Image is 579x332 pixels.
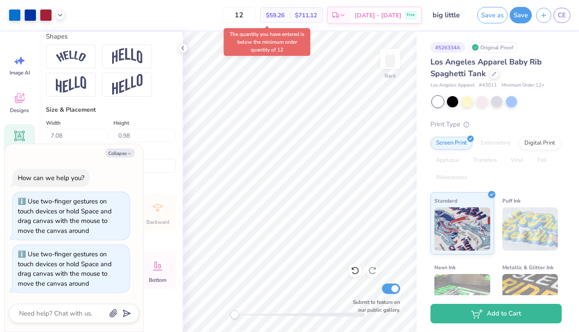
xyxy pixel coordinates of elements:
[10,107,29,114] span: Designs
[477,7,508,23] button: Save as
[434,207,490,251] img: Standard
[295,11,317,20] span: $711.12
[355,11,401,20] span: [DATE] - [DATE]
[18,174,84,182] div: How can we help you?
[18,250,112,288] div: Use two-finger gestures on touch devices or hold Space and drag canvas with the mouse to move the...
[266,11,285,20] span: $59.26
[502,196,521,205] span: Puff Ink
[502,274,558,317] img: Metallic & Glitter Ink
[430,82,475,89] span: Los Angeles Apparel
[112,74,142,95] img: Rise
[113,118,129,128] label: Height
[502,207,558,251] img: Puff Ink
[18,197,112,235] div: Use two-finger gestures on touch devices or hold Space and drag canvas with the mouse to move the...
[430,154,465,167] div: Applique
[46,105,176,114] div: Size & Placement
[510,7,532,23] button: Save
[348,298,400,314] label: Submit to feature on our public gallery.
[10,69,30,76] span: Image AI
[430,119,562,129] div: Print Type
[149,277,166,284] span: Bottom
[230,310,239,319] div: Accessibility label
[222,7,256,23] input: – –
[56,76,86,93] img: Flag
[558,10,566,20] span: CE
[434,196,457,205] span: Standard
[479,82,497,89] span: # 43011
[532,154,552,167] div: Foil
[430,171,472,184] div: Rhinestones
[224,28,311,56] div: The quantity you have entered is below the minimum order quantity of 12
[434,274,490,317] img: Neon Ink
[519,137,561,150] div: Digital Print
[430,42,465,53] div: # 526334A
[553,8,570,23] a: CE
[426,6,469,24] input: Untitled Design
[56,51,86,62] img: Arc
[501,82,545,89] span: Minimum Order: 12 +
[112,48,142,64] img: Arch
[468,154,502,167] div: Transfers
[385,72,396,80] div: Back
[430,304,562,323] button: Add to Cart
[382,50,399,68] img: Back
[46,32,68,42] label: Shapes
[434,263,456,272] span: Neon Ink
[106,148,135,158] button: Collapse
[505,154,529,167] div: Vinyl
[407,12,415,18] span: Free
[430,137,472,150] div: Screen Print
[430,57,542,79] span: Los Angeles Apparel Baby Rib Spaghetti Tank
[469,42,518,53] div: Original Proof
[46,118,61,128] label: Width
[475,137,516,150] div: Embroidery
[502,263,553,272] span: Metallic & Glitter Ink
